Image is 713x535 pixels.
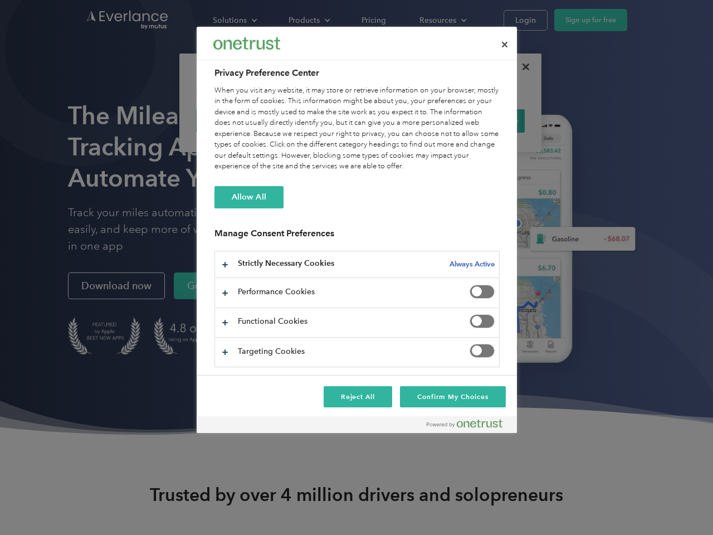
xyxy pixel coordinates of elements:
[324,386,393,407] button: Reject All
[214,85,500,172] div: When you visit any website, it may store or retrieve information on your browser, mostly in the f...
[197,27,517,433] div: Preference center
[214,186,284,208] button: Allow All
[213,32,280,55] div: Everlance
[492,32,517,57] button: Close
[427,419,502,428] img: Powered by OneTrust Opens in a new Tab
[427,419,511,433] a: Powered by OneTrust Opens in a new Tab
[214,66,500,80] h2: Privacy Preference Center
[400,386,505,407] button: Confirm My Choices
[197,27,517,433] div: Privacy Preference Center
[213,37,280,49] img: Everlance
[214,228,500,245] h3: Manage Consent Preferences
